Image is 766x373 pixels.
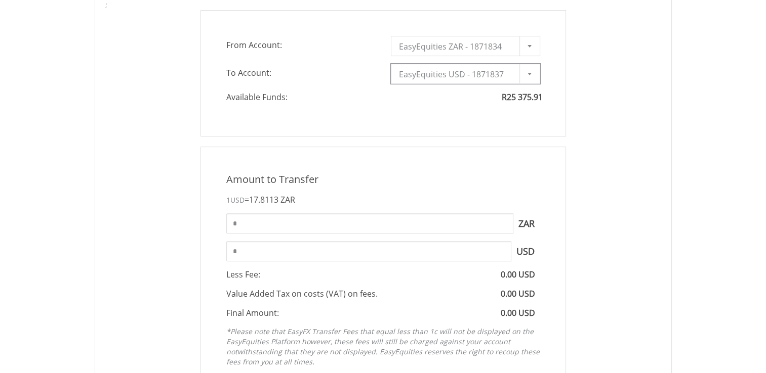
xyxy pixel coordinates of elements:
[501,307,535,318] span: 0.00 USD
[511,241,540,261] span: USD
[219,172,548,187] div: Amount to Transfer
[226,307,279,318] span: Final Amount:
[399,64,517,84] span: EasyEquities USD - 1871837
[502,91,543,103] span: R25 375.91
[230,195,245,205] span: USD
[226,195,245,205] span: 1
[513,213,540,234] span: ZAR
[219,64,383,82] span: To Account:
[219,91,383,103] span: Available Funds:
[249,194,278,205] span: 17.8113
[501,288,535,299] span: 0.00 USD
[501,269,535,280] span: 0.00 USD
[245,194,295,205] span: =
[226,288,378,299] span: Value Added Tax on costs (VAT) on fees.
[280,194,295,205] span: ZAR
[219,36,383,54] span: From Account:
[226,327,540,366] em: *Please note that EasyFX Transfer Fees that equal less than 1c will not be displayed on the EasyE...
[399,36,517,57] span: EasyEquities ZAR - 1871834
[226,269,260,280] span: Less Fee:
